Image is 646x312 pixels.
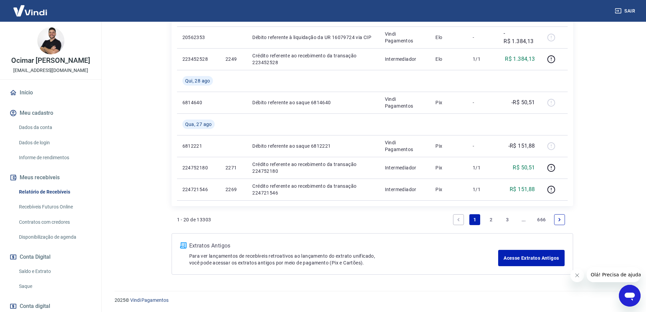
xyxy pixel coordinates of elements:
[613,5,638,17] button: Sair
[486,214,496,225] a: Page 2
[182,143,215,149] p: 6812221
[182,34,215,41] p: 20562353
[189,253,498,266] p: Para ver lançamentos de recebíveis retroativos ao lançamento do extrato unificado, você pode aces...
[180,242,187,249] img: ícone
[16,230,93,244] a: Disponibilização de agenda
[473,99,493,106] p: -
[435,56,462,62] p: Elo
[473,186,493,193] p: 1/1
[182,186,215,193] p: 224721546
[182,99,215,106] p: 6814640
[8,106,93,121] button: Meu cadastro
[20,301,50,311] span: Conta digital
[8,170,93,185] button: Meus recebíveis
[435,34,462,41] p: Elo
[385,56,425,62] p: Intermediador
[8,0,52,21] img: Vindi
[16,200,93,214] a: Recebíveis Futuros Online
[469,214,480,225] a: Page 1 is your current page
[473,34,493,41] p: -
[508,142,535,150] p: -R$ 151,88
[385,139,425,153] p: Vindi Pagamentos
[473,56,493,62] p: 1/1
[385,164,425,171] p: Intermediador
[570,269,584,282] iframe: Fechar mensagem
[16,215,93,229] a: Contratos com credores
[504,29,535,45] p: -R$ 1.384,13
[226,186,241,193] p: 2269
[8,250,93,264] button: Conta Digital
[534,214,548,225] a: Page 666
[16,264,93,278] a: Saldo e Extrato
[435,99,462,106] p: Pix
[189,242,498,250] p: Extratos Antigos
[498,250,564,266] a: Acesse Extratos Antigos
[252,99,374,106] p: Débito referente ao saque 6814640
[505,55,535,63] p: R$ 1.384,13
[185,77,210,84] span: Qui, 28 ago
[252,161,374,175] p: Crédito referente ao recebimento da transação 224752180
[16,121,93,134] a: Dados da conta
[385,96,425,109] p: Vindi Pagamentos
[252,183,374,196] p: Crédito referente ao recebimento da transação 224721546
[450,212,567,228] ul: Pagination
[226,164,241,171] p: 2271
[115,297,630,304] p: 2025 ©
[16,185,93,199] a: Relatório de Recebíveis
[435,186,462,193] p: Pix
[16,279,93,293] a: Saque
[182,164,215,171] p: 224752180
[554,214,565,225] a: Next page
[473,143,493,149] p: -
[252,143,374,149] p: Débito referente ao saque 6812221
[16,136,93,150] a: Dados de login
[252,34,374,41] p: Débito referente à liquidação da UR 16079724 via CIP
[385,186,425,193] p: Intermediador
[182,56,215,62] p: 223452528
[518,214,529,225] a: Jump forward
[502,214,513,225] a: Page 3
[185,121,212,128] span: Qua, 27 ago
[37,27,64,54] img: a2e542bc-1054-4b2e-82fa-4e2c783173f8.jpeg
[473,164,493,171] p: 1/1
[511,98,535,107] p: -R$ 50,51
[510,185,535,194] p: R$ 151,88
[513,164,535,172] p: R$ 50,51
[177,216,211,223] p: 1 - 20 de 13303
[4,5,57,10] span: Olá! Precisa de ajuda?
[435,143,462,149] p: Pix
[453,214,464,225] a: Previous page
[252,52,374,66] p: Crédito referente ao recebimento da transação 223452528
[13,67,88,74] p: [EMAIL_ADDRESS][DOMAIN_NAME]
[587,267,641,282] iframe: Mensagem da empresa
[16,151,93,165] a: Informe de rendimentos
[619,285,641,307] iframe: Botão para abrir a janela de mensagens
[226,56,241,62] p: 2249
[435,164,462,171] p: Pix
[11,57,90,64] p: Ocimar [PERSON_NAME]
[130,297,169,303] a: Vindi Pagamentos
[385,31,425,44] p: Vindi Pagamentos
[8,85,93,100] a: Início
